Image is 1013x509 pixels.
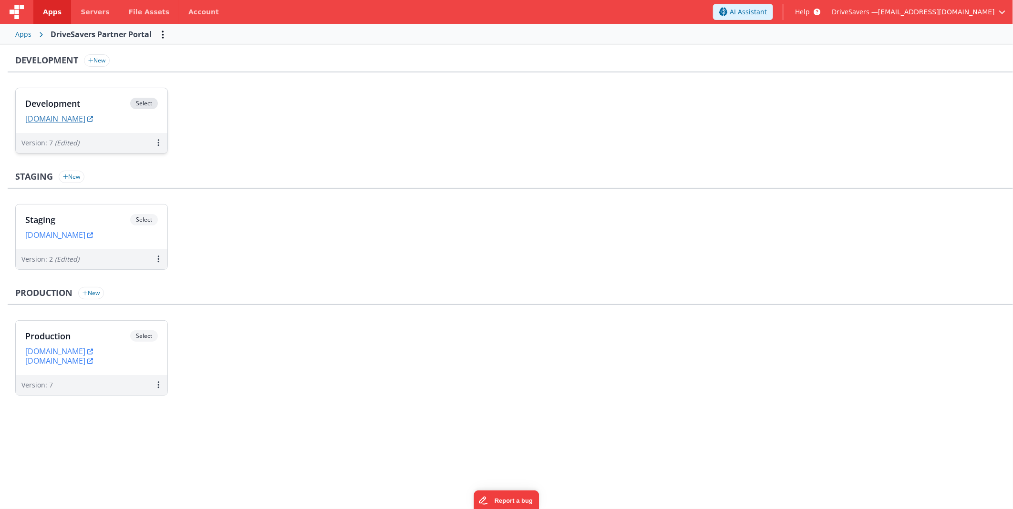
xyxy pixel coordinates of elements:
a: [DOMAIN_NAME] [25,356,93,366]
button: AI Assistant [713,4,773,20]
button: New [78,287,104,299]
span: Servers [81,7,109,17]
span: Select [130,330,158,342]
a: [DOMAIN_NAME] [25,114,93,123]
span: Help [795,7,810,17]
div: Apps [15,30,31,39]
h3: Development [15,56,78,65]
div: DriveSavers Partner Portal [51,29,152,40]
div: Version: 2 [21,254,79,264]
div: Version: 7 [21,380,53,390]
button: New [84,54,110,67]
h3: Development [25,99,130,108]
span: Select [130,214,158,225]
span: DriveSavers — [832,7,878,17]
h3: Staging [25,215,130,224]
span: AI Assistant [730,7,767,17]
h3: Production [25,331,130,341]
button: DriveSavers — [EMAIL_ADDRESS][DOMAIN_NAME] [832,7,1005,17]
div: Version: 7 [21,138,79,148]
button: New [59,171,84,183]
a: [DOMAIN_NAME] [25,230,93,240]
h3: Staging [15,172,53,182]
span: File Assets [129,7,170,17]
h3: Production [15,288,72,298]
span: (Edited) [55,138,79,147]
a: [DOMAIN_NAME] [25,346,93,356]
span: Apps [43,7,62,17]
span: [EMAIL_ADDRESS][DOMAIN_NAME] [878,7,995,17]
span: Select [130,98,158,109]
button: Options [155,27,171,42]
span: (Edited) [55,254,79,264]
